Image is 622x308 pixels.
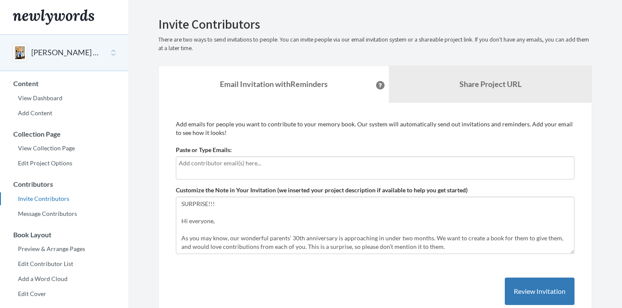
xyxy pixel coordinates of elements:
[0,130,128,138] h3: Collection Page
[505,278,575,305] button: Review Invitation
[0,231,128,239] h3: Book Layout
[220,79,328,89] strong: Email Invitation with Reminders
[459,79,521,89] b: Share Project URL
[0,80,128,87] h3: Content
[158,17,592,31] h2: Invite Contributors
[176,186,468,194] label: Customize the Note in Your Invitation (we inserted your project description if available to help ...
[176,197,575,254] textarea: SURPRISE!!! Hi everyone, As you may know, our wonderful parents’ 30th anniversary is approaching ...
[0,180,128,188] h3: Contributors
[176,146,232,154] label: Paste or Type Emails:
[158,36,592,53] p: There are two ways to send invitations to people. You can invite people via our email invitation ...
[31,47,101,58] button: [PERSON_NAME] and [PERSON_NAME]'s 30th Anniversary
[179,158,572,168] input: Add contributor email(s) here...
[176,120,575,137] p: Add emails for people you want to contribute to your memory book. Our system will automatically s...
[13,9,94,25] img: Newlywords logo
